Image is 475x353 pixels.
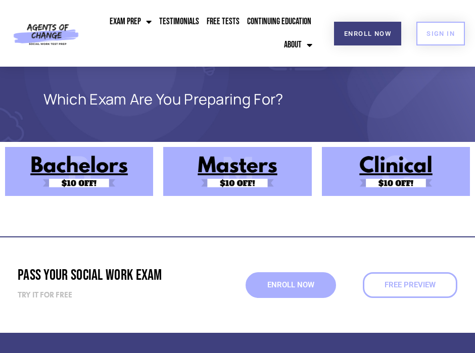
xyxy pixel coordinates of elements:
a: Enroll Now [334,22,401,45]
a: About [281,33,315,57]
strong: Try it for free [18,290,72,299]
span: SIGN IN [426,30,455,37]
a: Continuing Education [245,10,314,33]
a: Free Tests [204,10,242,33]
h1: Which Exam Are You Preparing For? [25,92,301,107]
a: SIGN IN [416,22,465,45]
h2: Pass Your Social Work Exam [18,268,210,283]
span: Enroll Now [344,30,391,37]
a: Testimonials [157,10,202,33]
span: Free Preview [385,281,436,289]
a: Enroll Now [246,272,336,298]
nav: Menu [101,10,315,57]
span: Enroll Now [267,281,314,289]
a: Free Preview [363,272,457,298]
a: Exam Prep [107,10,154,33]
